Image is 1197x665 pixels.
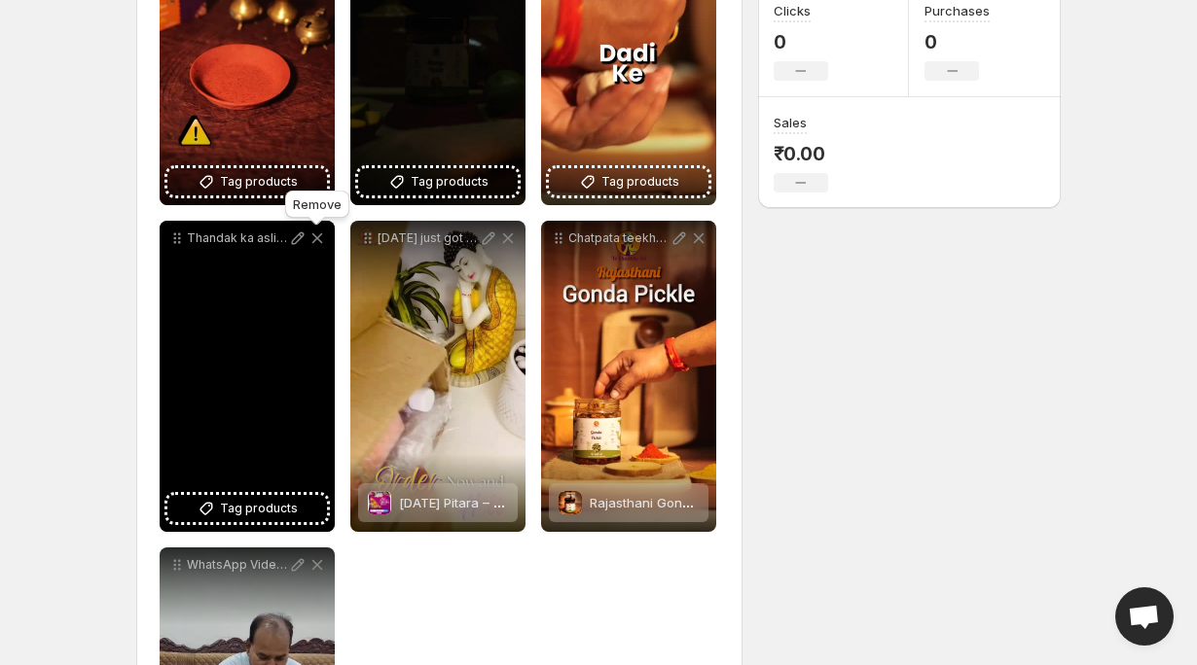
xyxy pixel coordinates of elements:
p: Chatpata teekha aur full Rajasthani swaad [PERSON_NAME] khaoge baar-baar maangoge Gonda Pickle is... [568,230,670,246]
div: Thandak ka asli swaad ek sip mein Presenting our Sharbat Collection [GEOGRAPHIC_DATA] ki mithaas ... [160,221,335,532]
span: [DATE] Pitara – A Festive Feast in One Box! 🌸🎉 [399,495,694,510]
img: Rajasthani Gonda Pickle [559,491,582,514]
div: [DATE] just got extra delicious with [DATE] Pitara from Yo Chaakho Sa From the rich Shaahi Thanda... [350,221,526,532]
p: ₹0.00 [774,142,828,165]
span: Tag products [411,172,489,192]
span: Rajasthani Gonda Pickle [590,495,738,510]
button: Tag products [167,168,327,195]
h3: Purchases [925,1,990,20]
h3: Clicks [774,1,811,20]
p: 0 [774,30,828,53]
div: Open chat [1115,587,1174,646]
p: Thandak ka asli swaad ek sip mein Presenting our Sharbat Collection [GEOGRAPHIC_DATA] ki mithaas ... [187,230,288,246]
span: Tag products [220,499,298,518]
p: WhatsApp Video [DATE] 14.05.24 [187,557,288,573]
h3: Sales [774,113,807,132]
span: Tag products [601,172,679,192]
p: [DATE] just got extra delicious with [DATE] Pitara from Yo Chaakho Sa From the rich Shaahi Thanda... [378,230,479,246]
span: Tag products [220,172,298,192]
p: 0 [925,30,990,53]
img: Holi Pitara – A Festive Feast in One Box! 🌸🎉 [369,491,390,514]
button: Tag products [358,168,518,195]
button: Tag products [549,168,708,195]
div: Chatpata teekha aur full Rajasthani swaad [PERSON_NAME] khaoge baar-baar maangoge Gonda Pickle is... [541,221,716,532]
button: Tag products [167,495,327,522]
